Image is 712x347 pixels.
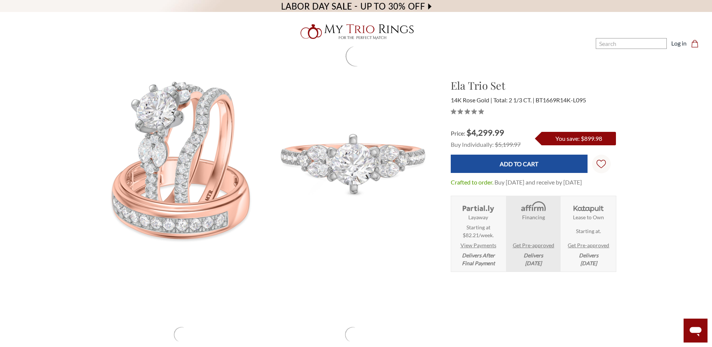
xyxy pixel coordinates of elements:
span: $4,299.99 [466,127,504,137]
a: Get Pre-approved [513,241,554,249]
a: Wish Lists [592,155,611,173]
span: [DATE] [580,260,597,266]
img: Photo of Ela 2 1/3 ct tw. Lab Grown Round Solitaire Trio Set 14K Rose Gold [BT1669R-L095] [96,78,267,249]
span: Total: 2 1/3 CT. [493,96,534,103]
a: Log in [671,39,687,48]
a: View Payments [460,241,496,249]
li: Katapult [561,196,616,272]
strong: Lease to Own [573,213,604,221]
dt: Crafted to order. [451,178,493,187]
span: You save: $899.98 [555,135,602,142]
span: BT1669R14K-L095 [536,96,586,103]
svg: cart.cart_preview [691,40,699,47]
span: [DATE] [525,260,542,266]
span: 14K Rose Gold [451,96,492,103]
h1: Ela Trio Set [451,78,616,93]
a: Get Pre-approved [568,241,609,249]
span: Starting at . [576,227,601,235]
img: Katapult [571,201,606,213]
em: Delivers After Final Payment [462,251,495,267]
dd: Buy [DATE] and receive by [DATE] [494,178,582,187]
strong: Financing [522,213,545,221]
span: $5,199.97 [495,141,521,148]
a: My Trio Rings [206,20,505,44]
em: Delivers [524,251,543,267]
svg: Wish Lists [597,136,606,192]
strong: Layaway [468,213,488,221]
span: Buy Individually: [451,141,494,148]
img: Layaway [461,201,496,213]
li: Layaway [451,196,505,272]
img: Affirm [516,201,551,213]
a: Cart with 0 items [691,39,703,48]
span: Starting at $82.21/week. [463,223,494,239]
input: Search [596,38,667,49]
input: Add to Cart [451,155,588,173]
span: Price: [451,130,465,137]
img: Photo of Ela 2 1/3 ct tw. Lab Grown Round Solitaire Trio Set 14K Rose Gold [BT1669RE-L095] [268,78,438,249]
em: Delivers [579,251,598,267]
img: My Trio Rings [296,20,416,44]
li: Affirm [506,196,560,272]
